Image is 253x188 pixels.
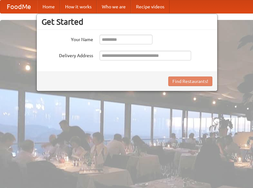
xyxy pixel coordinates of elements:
[42,35,93,43] label: Your Name
[42,17,212,27] h3: Get Started
[37,0,60,13] a: Home
[168,76,212,86] button: Find Restaurants!
[97,0,131,13] a: Who we are
[42,51,93,59] label: Delivery Address
[0,0,37,13] a: FoodMe
[60,0,97,13] a: How it works
[131,0,170,13] a: Recipe videos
